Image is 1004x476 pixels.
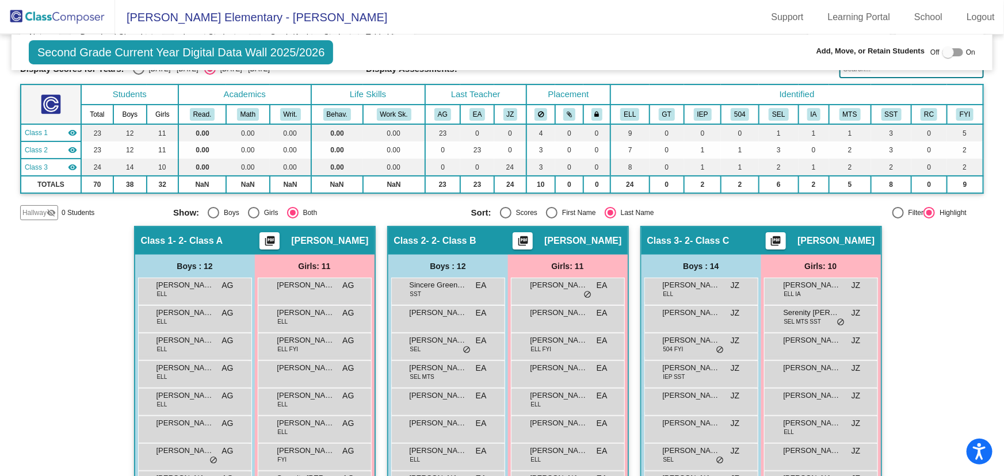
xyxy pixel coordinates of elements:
[263,235,277,251] mat-icon: picture_as_pdf
[426,235,476,247] span: - 2- Class B
[342,417,354,429] span: AG
[222,445,233,457] span: AG
[68,163,77,172] mat-icon: visibility
[511,208,537,218] div: Scores
[178,85,311,105] th: Academics
[135,255,255,278] div: Boys : 12
[280,108,301,121] button: Writ.
[47,208,56,217] mat-icon: visibility_off
[684,124,721,141] td: 0
[610,124,649,141] td: 9
[663,390,720,401] span: [PERSON_NAME]
[759,105,799,124] th: Student Needs Social Emotional Support
[731,108,749,121] button: 504
[759,141,799,159] td: 3
[323,108,351,121] button: Behav.
[911,124,946,141] td: 0
[731,307,740,319] span: JZ
[277,417,335,429] span: [PERSON_NAME]
[597,335,608,347] span: EA
[471,207,761,218] mat-radio-group: Select an option
[410,335,467,346] span: [PERSON_NAME]
[759,176,799,193] td: 6
[966,47,975,57] span: On
[650,141,684,159] td: 0
[530,445,588,456] span: [PERSON_NAME]
[526,105,555,124] th: Keep away students
[731,417,740,429] span: JZ
[277,335,335,346] span: [PERSON_NAME]
[583,105,610,124] th: Keep with teacher
[299,208,318,218] div: Both
[311,159,363,176] td: 0.00
[871,105,911,124] th: SST
[147,124,178,141] td: 11
[799,176,829,193] td: 2
[156,307,214,318] span: [PERSON_NAME]
[610,105,649,124] th: English Language Learner
[642,255,761,278] div: Boys : 14
[911,141,946,159] td: 0
[425,141,460,159] td: 0
[905,8,952,26] a: School
[513,232,533,249] button: Print Students Details
[935,208,967,218] div: Highlight
[871,141,911,159] td: 3
[157,290,167,298] span: ELL
[278,428,288,436] span: ELL
[911,176,946,193] td: 0
[178,124,226,141] td: 0.00
[663,307,720,318] span: [PERSON_NAME]
[410,279,467,291] span: Sincere Greenwood
[597,445,608,457] span: EA
[25,162,48,172] span: Class 3
[852,417,861,429] span: JZ
[911,105,946,124] th: Reclassified
[799,159,829,176] td: 1
[173,235,223,247] span: - 2- Class A
[508,255,628,278] div: Girls: 11
[410,362,467,374] span: [PERSON_NAME]
[947,159,984,176] td: 2
[222,390,233,402] span: AG
[259,232,280,249] button: Print Students Details
[650,176,684,193] td: 0
[113,141,147,159] td: 12
[81,141,113,159] td: 23
[156,445,214,456] span: [PERSON_NAME]
[852,307,861,319] span: JZ
[784,362,841,374] span: [PERSON_NAME]
[526,141,555,159] td: 3
[410,445,467,456] span: [PERSON_NAME]
[81,85,178,105] th: Students
[147,105,178,124] th: Girls
[597,307,608,319] span: EA
[237,108,259,121] button: Math
[526,176,555,193] td: 10
[222,279,233,291] span: AG
[460,124,494,141] td: 0
[684,176,721,193] td: 2
[881,108,902,121] button: SST
[731,335,740,347] span: JZ
[558,208,596,218] div: First Name
[156,362,214,374] span: [PERSON_NAME]
[650,124,684,141] td: 0
[226,159,269,176] td: 0.00
[684,141,721,159] td: 1
[226,176,269,193] td: NaN
[494,124,526,141] td: 0
[716,346,724,355] span: do_not_disturb_alt
[278,400,288,409] span: ELL
[531,345,552,354] span: ELL FYI
[342,362,354,374] span: AG
[342,390,354,402] span: AG
[555,124,583,141] td: 0
[659,108,675,121] button: GT
[799,141,829,159] td: 0
[425,124,460,141] td: 23
[460,176,494,193] td: 23
[921,108,937,121] button: RC
[947,124,984,141] td: 5
[178,141,226,159] td: 0.00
